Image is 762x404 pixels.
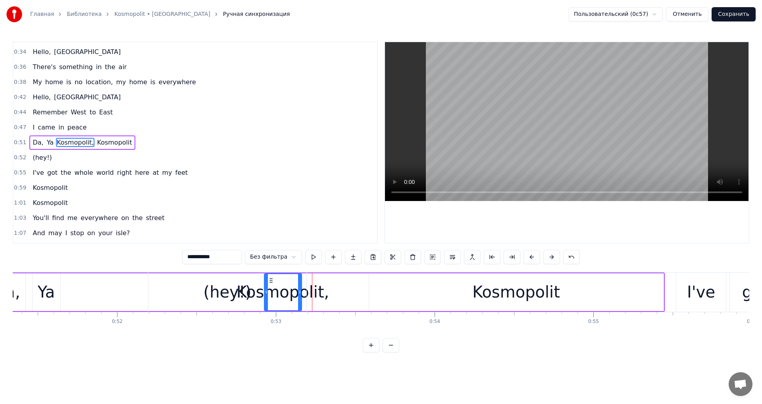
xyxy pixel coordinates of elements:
[152,168,160,177] span: at
[115,77,127,87] span: my
[96,168,115,177] span: world
[53,47,121,56] span: [GEOGRAPHIC_DATA]
[37,123,56,132] span: came
[32,77,42,87] span: My
[115,228,131,238] span: isle?
[32,153,52,162] span: (hey!)
[472,280,560,304] div: Kosmopolit
[32,168,44,177] span: I've
[53,93,121,102] span: [GEOGRAPHIC_DATA]
[14,184,26,192] span: 0:59
[145,213,165,222] span: street
[118,62,128,72] span: air
[271,319,281,325] div: 0:53
[44,77,64,87] span: home
[114,10,210,18] a: Kosmopolit • [GEOGRAPHIC_DATA]
[429,319,440,325] div: 0:54
[223,10,290,18] span: Ручная синхронизация
[116,168,133,177] span: right
[14,63,26,71] span: 0:36
[32,47,52,56] span: Hello,
[14,229,26,237] span: 1:07
[96,138,133,147] span: Kosmopolit
[14,169,26,177] span: 0:55
[161,168,173,177] span: my
[30,10,54,18] a: Главная
[14,214,26,222] span: 1:03
[14,93,26,101] span: 0:42
[46,168,58,177] span: got
[14,48,26,56] span: 0:34
[32,138,44,147] span: Da,
[588,319,599,325] div: 0:55
[87,228,96,238] span: on
[14,108,26,116] span: 0:44
[32,108,68,117] span: Remember
[14,78,26,86] span: 0:38
[58,62,94,72] span: something
[104,62,116,72] span: the
[51,213,65,222] span: find
[74,77,83,87] span: no
[14,154,26,162] span: 0:52
[32,93,52,102] span: Hello,
[38,280,55,304] div: Ya
[204,280,252,304] div: (hey!)
[46,138,54,147] span: Ya
[729,372,752,396] div: Открытый чат
[14,199,26,207] span: 1:01
[32,228,46,238] span: And
[32,62,57,72] span: There's
[175,168,189,177] span: feet
[85,77,114,87] span: location,
[98,228,114,238] span: your
[687,280,715,304] div: I've
[67,213,78,222] span: me
[95,62,103,72] span: in
[65,77,72,87] span: is
[58,123,65,132] span: in
[70,108,87,117] span: West
[32,123,35,132] span: I
[32,198,68,207] span: Kosmopolit
[712,7,756,21] button: Сохранить
[120,213,130,222] span: on
[14,139,26,147] span: 0:51
[666,7,708,21] button: Отменить
[69,228,85,238] span: stop
[131,213,143,222] span: the
[14,124,26,131] span: 0:47
[67,123,87,132] span: peace
[48,228,63,238] span: may
[73,168,94,177] span: whole
[158,77,197,87] span: everywhere
[747,319,758,325] div: 0:56
[32,213,50,222] span: You'll
[6,6,22,22] img: youka
[134,168,150,177] span: here
[32,183,68,192] span: Kosmopolit
[89,108,97,117] span: to
[56,138,94,147] span: Kosmopolit,
[67,10,102,18] a: Библиотека
[128,77,148,87] span: home
[60,168,72,177] span: the
[150,77,156,87] span: is
[80,213,119,222] span: everywhere
[112,319,123,325] div: 0:52
[98,108,114,117] span: East
[30,10,290,18] nav: breadcrumb
[65,228,68,238] span: I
